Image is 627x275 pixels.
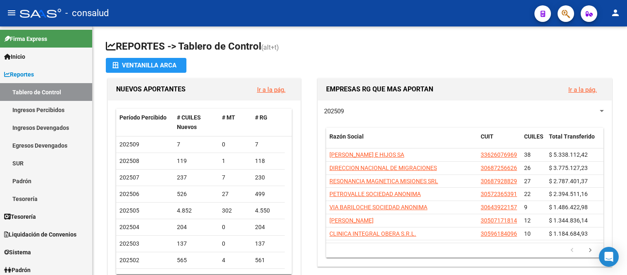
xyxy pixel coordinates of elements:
[549,204,588,210] span: $ 1.486.422,98
[4,248,31,257] span: Sistema
[477,128,521,155] datatable-header-cell: CUIT
[255,173,281,182] div: 230
[549,191,588,197] span: $ 2.394.511,16
[112,58,180,73] div: Ventanilla ARCA
[521,128,546,155] datatable-header-cell: CUILES
[524,204,527,210] span: 9
[219,109,252,136] datatable-header-cell: # MT
[222,256,248,265] div: 4
[329,151,404,158] span: [PERSON_NAME] E HIJOS SA
[222,222,248,232] div: 0
[222,239,248,249] div: 0
[177,140,215,149] div: 7
[177,256,215,265] div: 565
[65,4,109,22] span: - consalud
[481,217,517,224] span: 30507171814
[329,217,374,224] span: [PERSON_NAME]
[255,189,281,199] div: 499
[568,86,597,93] a: Ir a la pág.
[177,239,215,249] div: 137
[329,133,364,140] span: Razón Social
[524,191,531,197] span: 22
[549,217,588,224] span: $ 1.344.836,14
[564,246,580,255] a: go to previous page
[177,173,215,182] div: 237
[524,133,544,140] span: CUILES
[119,174,139,181] span: 202507
[329,191,421,197] span: PETROVALLE SOCIEDAD ANONIMA
[4,230,76,239] span: Liquidación de Convenios
[255,222,281,232] div: 204
[481,151,517,158] span: 33626076969
[524,217,531,224] span: 12
[549,230,588,237] span: $ 1.184.684,93
[255,156,281,166] div: 118
[255,256,281,265] div: 561
[119,240,139,247] span: 202503
[329,204,427,210] span: VIA BARILOCHE SOCIEDAD ANONIMA
[177,114,201,130] span: # CUILES Nuevos
[222,189,248,199] div: 27
[119,224,139,230] span: 202504
[524,178,531,184] span: 27
[255,206,281,215] div: 4.550
[326,85,433,93] span: EMPRESAS RG QUE MAS APORTAN
[481,204,517,210] span: 30643922157
[481,178,517,184] span: 30687928829
[324,108,344,115] span: 202509
[326,128,477,155] datatable-header-cell: Razón Social
[119,114,167,121] span: Período Percibido
[250,82,292,97] button: Ir a la pág.
[481,230,517,237] span: 30596184096
[481,191,517,197] span: 30572365391
[177,206,215,215] div: 4.852
[481,133,493,140] span: CUIT
[7,8,17,18] mat-icon: menu
[252,109,285,136] datatable-header-cell: # RG
[177,156,215,166] div: 119
[524,151,531,158] span: 38
[255,114,267,121] span: # RG
[174,109,219,136] datatable-header-cell: # CUILES Nuevos
[549,178,588,184] span: $ 2.787.401,37
[329,178,438,184] span: RESONANCIA MAGNETICA MISIONES SRL
[4,265,31,275] span: Padrón
[524,230,531,237] span: 10
[562,82,603,97] button: Ir a la pág.
[257,86,286,93] a: Ir a la pág.
[549,133,595,140] span: Total Transferido
[222,114,235,121] span: # MT
[582,246,598,255] a: go to next page
[222,156,248,166] div: 1
[222,173,248,182] div: 7
[222,206,248,215] div: 302
[599,247,619,267] div: Open Intercom Messenger
[549,151,588,158] span: $ 5.338.112,42
[116,109,174,136] datatable-header-cell: Período Percibido
[177,189,215,199] div: 526
[255,140,281,149] div: 7
[4,212,36,221] span: Tesorería
[549,165,588,171] span: $ 3.775.127,23
[119,257,139,263] span: 202502
[4,70,34,79] span: Reportes
[119,158,139,164] span: 202508
[106,58,186,73] button: Ventanilla ARCA
[119,141,139,148] span: 202509
[119,191,139,197] span: 202506
[329,165,437,171] span: DIRECCION NACIONAL DE MIGRACIONES
[106,40,614,54] h1: REPORTES -> Tablero de Control
[255,239,281,249] div: 137
[481,165,517,171] span: 30687256626
[4,34,47,43] span: Firma Express
[116,85,186,93] span: NUEVOS APORTANTES
[524,165,531,171] span: 26
[222,140,248,149] div: 0
[119,207,139,214] span: 202505
[4,52,25,61] span: Inicio
[546,128,603,155] datatable-header-cell: Total Transferido
[610,8,620,18] mat-icon: person
[261,43,279,51] span: (alt+t)
[177,222,215,232] div: 204
[329,230,416,237] span: CLINICA INTEGRAL OBERA S.R.L.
